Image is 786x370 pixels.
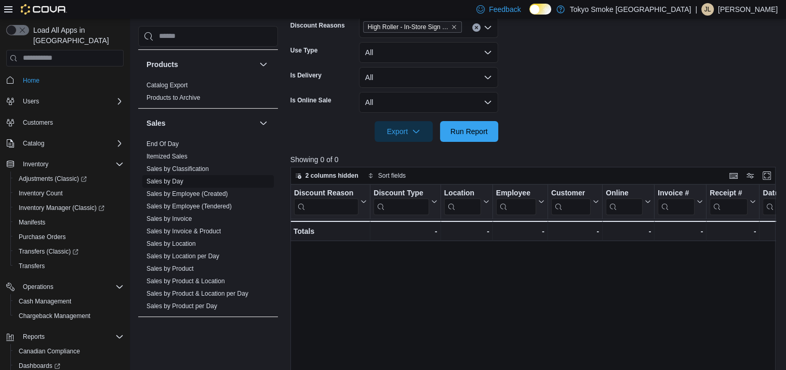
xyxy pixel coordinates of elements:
button: Transfers [10,259,128,273]
span: Sales by Location [146,240,196,248]
button: Home [2,73,128,88]
span: Cash Management [15,295,124,308]
span: Sales by Classification [146,165,209,173]
button: Catalog [19,137,48,150]
span: Inventory Count [19,189,63,197]
span: Sort fields [378,171,406,180]
span: Transfers (Classic) [19,247,78,256]
span: Sales by Day [146,177,183,186]
button: Canadian Compliance [10,344,128,359]
button: Sort fields [364,169,410,182]
button: Export [375,121,433,142]
button: Customers [2,115,128,130]
span: Dashboards [19,362,60,370]
span: Load All Apps in [GEOGRAPHIC_DATA] [29,25,124,46]
span: Users [23,97,39,105]
span: Operations [19,281,124,293]
a: Sales by Location [146,240,196,247]
p: Tokyo Smoke [GEOGRAPHIC_DATA] [570,3,691,16]
button: 2 columns hidden [291,169,363,182]
div: - [551,225,599,237]
span: Reports [19,331,124,343]
span: Inventory [19,158,124,170]
button: Sales [257,117,270,129]
span: Users [19,95,124,108]
p: Showing 0 of 0 [290,154,781,165]
a: Sales by Product [146,265,194,272]
a: Sales by Product & Location [146,277,225,285]
span: End Of Day [146,140,179,148]
a: Sales by Employee (Created) [146,190,228,197]
a: Catalog Export [146,82,188,89]
div: - [658,225,703,237]
label: Is Delivery [290,71,322,80]
p: [PERSON_NAME] [718,3,778,16]
div: Customer [551,188,591,215]
button: Keyboard shortcuts [727,169,740,182]
div: Location [444,188,481,198]
a: Transfers [15,260,49,272]
a: Home [19,74,44,87]
span: Cash Management [19,297,71,306]
span: Customers [23,118,53,127]
span: High Roller - In-Store Sign Up [363,21,462,33]
a: Sales by Invoice [146,215,192,222]
button: Discount Reason [294,188,367,215]
span: Inventory Count [15,187,124,200]
div: Discount Reason [294,188,358,198]
span: Sales by Invoice [146,215,192,223]
button: Inventory [19,158,52,170]
button: Products [257,58,270,71]
a: Sales by Employee (Tendered) [146,203,232,210]
span: Manifests [15,216,124,229]
div: Employee [496,188,536,215]
button: All [359,92,498,113]
div: Invoice # [658,188,695,215]
button: Discount Type [374,188,437,215]
button: Receipt # [710,188,756,215]
div: Invoice # [658,188,695,198]
a: Inventory Count [15,187,67,200]
span: Inventory Manager (Classic) [19,204,104,212]
a: Itemized Sales [146,153,188,160]
a: Chargeback Management [15,310,95,322]
span: Catalog [19,137,124,150]
a: Adjustments (Classic) [10,171,128,186]
div: Discount Reason [294,188,358,215]
button: Reports [2,329,128,344]
button: Chargeback Management [10,309,128,323]
a: Inventory Manager (Classic) [15,202,109,214]
span: Customers [19,116,124,129]
button: Employee [496,188,544,215]
button: Operations [19,281,58,293]
span: Adjustments (Classic) [15,173,124,185]
span: Inventory Manager (Classic) [15,202,124,214]
div: Location [444,188,481,215]
span: Canadian Compliance [15,345,124,358]
button: Products [146,59,255,70]
a: Purchase Orders [15,231,70,243]
a: Cash Management [15,295,75,308]
div: - [496,225,544,237]
span: Transfers [15,260,124,272]
span: Itemized Sales [146,152,188,161]
span: Canadian Compliance [19,347,80,355]
div: Discount Type [374,188,429,215]
span: Export [381,121,427,142]
span: Catalog [23,139,44,148]
span: Chargeback Management [15,310,124,322]
div: - [606,225,651,237]
div: Products [138,79,278,108]
div: Sales [138,138,278,316]
a: Inventory Manager (Classic) [10,201,128,215]
button: Run Report [440,121,498,142]
div: Totals [294,225,367,237]
span: Sales by Employee (Tendered) [146,202,232,210]
a: Sales by Product per Day [146,302,217,310]
a: Transfers (Classic) [10,244,128,259]
span: Sales by Product & Location per Day [146,289,248,298]
button: Location [444,188,489,215]
label: Is Online Sale [290,96,331,104]
h3: Products [146,59,178,70]
span: Adjustments (Classic) [19,175,87,183]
